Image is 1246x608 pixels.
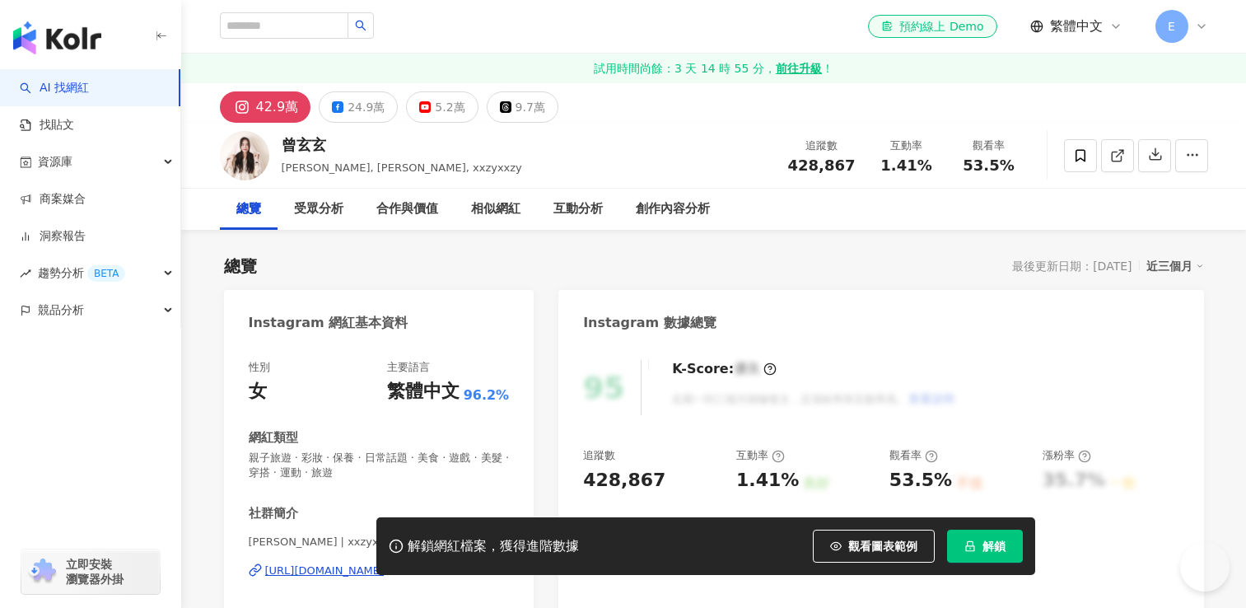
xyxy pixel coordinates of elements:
div: 受眾分析 [294,199,343,219]
button: 5.2萬 [406,91,478,123]
span: 競品分析 [38,292,84,329]
div: 女 [249,379,267,405]
a: 商案媒合 [20,191,86,208]
div: 曾玄玄 [282,134,522,155]
a: 預約線上 Demo [868,15,996,38]
div: 預約線上 Demo [881,18,983,35]
div: 總覽 [224,255,257,278]
span: 親子旅遊 · 彩妝 · 保養 · 日常話題 · 美食 · 遊戲 · 美髮 · 穿搭 · 運動 · 旅遊 [249,451,510,480]
div: 繁體中文 [387,379,460,405]
div: 互動率 [736,448,785,463]
img: logo [13,21,101,54]
div: 互動率 [875,138,938,154]
div: 近三個月 [1146,255,1204,277]
div: 追蹤數 [583,448,615,463]
button: 24.9萬 [319,91,398,123]
span: 資源庫 [38,143,72,180]
div: 觀看率 [958,138,1020,154]
div: 24.9萬 [348,96,385,119]
span: 觀看圖表範例 [848,540,917,553]
div: 主要語言 [387,360,430,375]
div: 53.5% [889,468,952,493]
span: 立即安裝 瀏覽器外掛 [66,557,124,587]
div: K-Score : [672,360,777,378]
div: 相似網紅 [471,199,520,219]
a: chrome extension立即安裝 瀏覽器外掛 [21,550,160,594]
span: E [1168,17,1175,35]
button: 42.9萬 [220,91,311,123]
div: 追蹤數 [788,138,856,154]
span: [PERSON_NAME], [PERSON_NAME], xxzyxxzy [282,161,522,174]
span: 96.2% [464,386,510,405]
strong: 前往升級 [776,60,822,77]
button: 解鎖 [947,530,1023,563]
img: chrome extension [26,559,58,585]
span: 428,867 [788,157,856,174]
div: 漲粉率 [1043,448,1091,463]
span: 53.5% [963,157,1014,174]
span: search [355,20,366,31]
span: lock [964,540,976,552]
a: searchAI 找網紅 [20,80,89,96]
div: 5.2萬 [435,96,464,119]
div: 互動分析 [553,199,603,219]
span: rise [20,268,31,279]
div: 社群簡介 [249,505,298,522]
div: 最後更新日期：[DATE] [1012,260,1132,273]
div: 創作內容分析 [636,199,710,219]
div: 428,867 [583,468,665,493]
div: 42.9萬 [256,96,299,119]
div: 觀看率 [889,448,938,463]
div: BETA [87,265,125,282]
a: 試用時間尚餘：3 天 14 時 55 分，前往升級！ [181,54,1246,83]
div: 總覽 [236,199,261,219]
a: 洞察報告 [20,228,86,245]
div: 性別 [249,360,270,375]
img: KOL Avatar [220,131,269,180]
div: 解鎖網紅檔案，獲得進階數據 [408,538,579,555]
button: 9.7萬 [487,91,558,123]
button: 觀看圖表範例 [813,530,935,563]
a: 找貼文 [20,117,74,133]
div: 合作與價值 [376,199,438,219]
div: Instagram 網紅基本資料 [249,314,408,332]
span: 繁體中文 [1050,17,1103,35]
div: 9.7萬 [516,96,545,119]
div: 網紅類型 [249,429,298,447]
span: 1.41% [880,157,931,174]
span: 趨勢分析 [38,255,125,292]
span: 解鎖 [982,540,1006,553]
div: Instagram 數據總覽 [583,314,716,332]
div: 1.41% [736,468,799,493]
